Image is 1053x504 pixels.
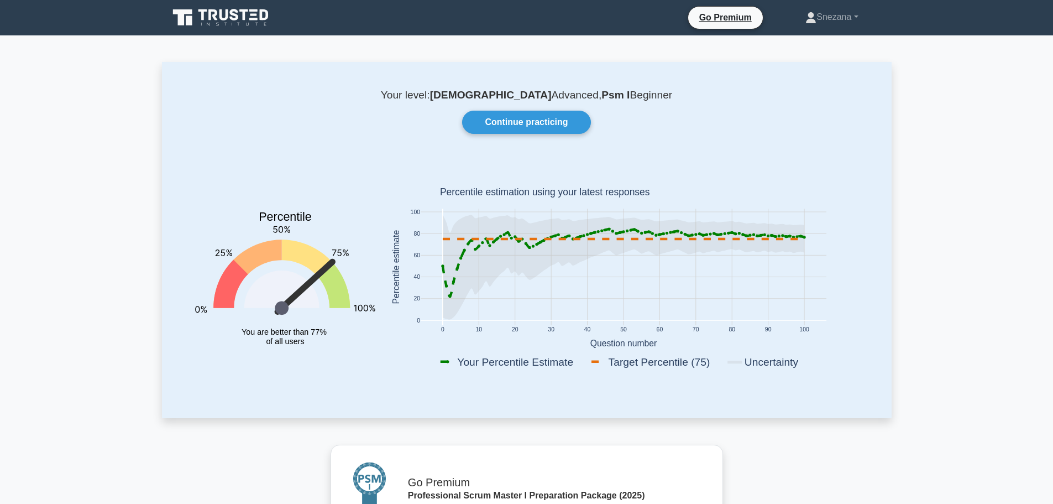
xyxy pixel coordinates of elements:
b: Psm I [601,89,630,101]
text: 100 [410,209,420,215]
b: [DEMOGRAPHIC_DATA] [430,89,552,101]
text: 50 [620,327,627,333]
text: 80 [729,327,735,333]
text: 20 [413,296,420,302]
text: 60 [656,327,663,333]
p: Your level: Advanced, Beginner [188,89,865,102]
text: 80 [413,231,420,237]
text: Percentile estimate [391,230,400,304]
text: 40 [413,274,420,280]
text: 30 [548,327,554,333]
text: 40 [584,327,590,333]
text: 100 [799,327,809,333]
text: 90 [764,327,771,333]
tspan: of all users [266,337,304,346]
text: 20 [511,327,518,333]
text: Percentile [259,211,312,224]
text: Percentile estimation using your latest responses [439,187,649,198]
a: Snezana [779,6,884,28]
a: Go Premium [693,11,758,24]
text: 60 [413,252,420,258]
text: 10 [475,327,482,333]
text: Question number [590,339,657,348]
text: 0 [417,318,420,324]
text: 70 [693,327,699,333]
tspan: You are better than 77% [242,328,327,336]
a: Continue practicing [462,111,590,134]
text: 0 [441,327,444,333]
